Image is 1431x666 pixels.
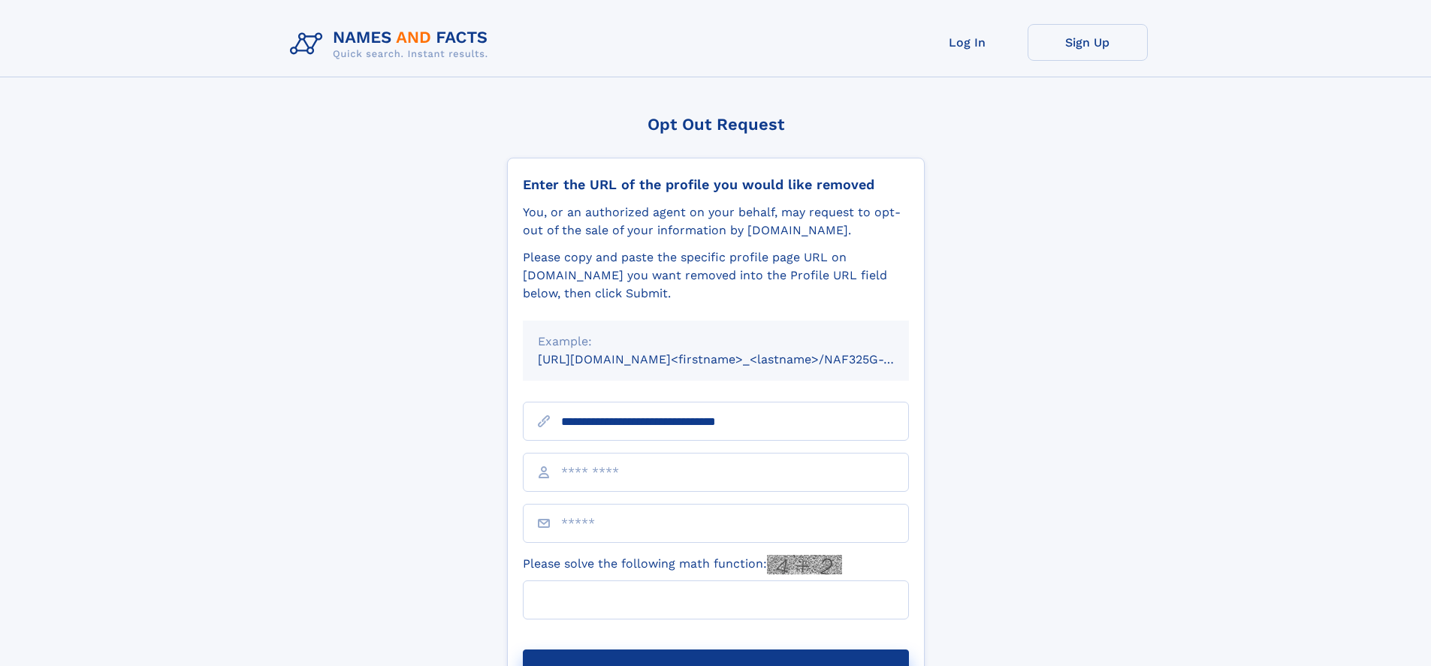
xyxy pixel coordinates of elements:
a: Sign Up [1028,24,1148,61]
a: Log In [907,24,1028,61]
img: Logo Names and Facts [284,24,500,65]
label: Please solve the following math function: [523,555,842,574]
div: Please copy and paste the specific profile page URL on [DOMAIN_NAME] you want removed into the Pr... [523,249,909,303]
div: Opt Out Request [507,115,925,134]
small: [URL][DOMAIN_NAME]<firstname>_<lastname>/NAF325G-xxxxxxxx [538,352,937,366]
div: Example: [538,333,894,351]
div: You, or an authorized agent on your behalf, may request to opt-out of the sale of your informatio... [523,203,909,240]
div: Enter the URL of the profile you would like removed [523,176,909,193]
